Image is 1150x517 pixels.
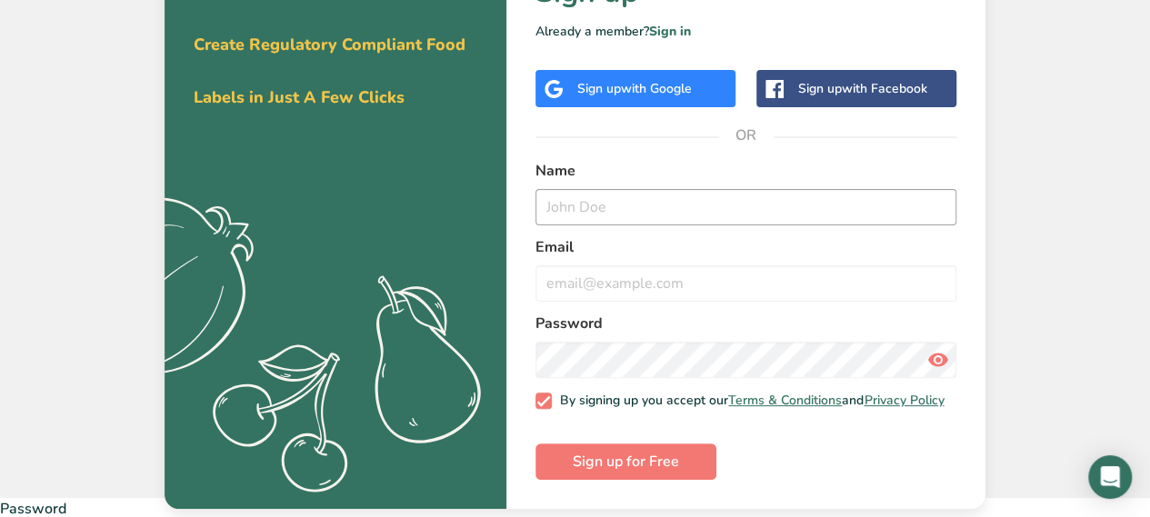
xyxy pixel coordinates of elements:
[535,443,716,480] button: Sign up for Free
[798,79,927,98] div: Sign up
[577,79,692,98] div: Sign up
[535,160,956,182] label: Name
[535,189,956,225] input: John Doe
[1088,455,1132,499] div: Open Intercom Messenger
[864,392,944,409] a: Privacy Policy
[194,34,465,108] span: Create Regulatory Compliant Food Labels in Just A Few Clicks
[842,80,927,97] span: with Facebook
[573,451,679,472] span: Sign up for Free
[535,313,956,334] label: Password
[535,265,956,302] input: email@example.com
[535,236,956,258] label: Email
[621,80,692,97] span: with Google
[535,22,956,41] p: Already a member?
[552,393,945,409] span: By signing up you accept our and
[719,108,774,163] span: OR
[728,392,842,409] a: Terms & Conditions
[649,23,691,40] a: Sign in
